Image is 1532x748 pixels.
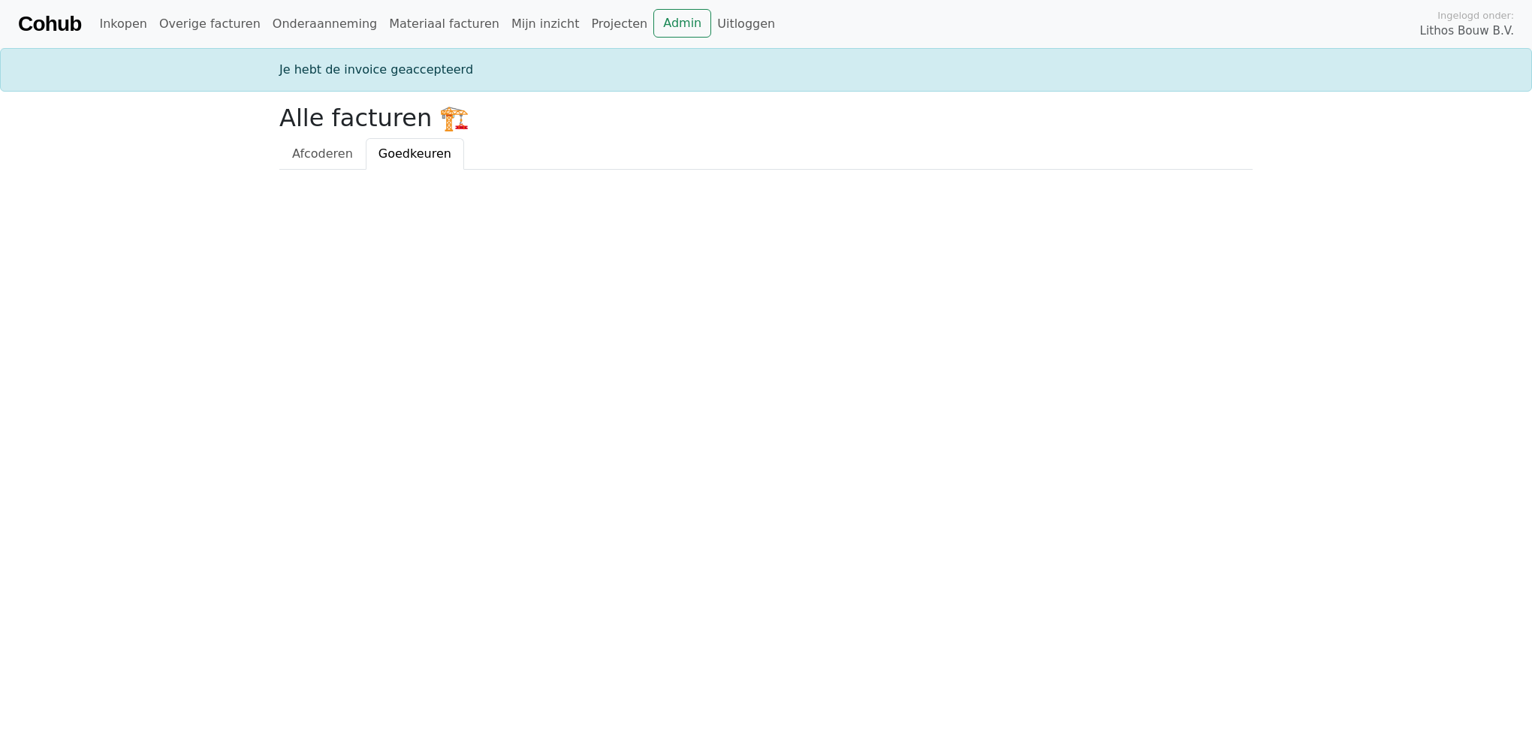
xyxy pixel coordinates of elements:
[18,6,81,42] a: Cohub
[1437,8,1514,23] span: Ingelogd onder:
[378,146,451,161] span: Goedkeuren
[279,138,366,170] a: Afcoderen
[270,61,1262,79] div: Je hebt de invoice geaccepteerd
[653,9,711,38] a: Admin
[267,9,383,39] a: Onderaanneming
[153,9,267,39] a: Overige facturen
[279,104,1253,132] h2: Alle facturen 🏗️
[383,9,505,39] a: Materiaal facturen
[711,9,781,39] a: Uitloggen
[292,146,353,161] span: Afcoderen
[585,9,653,39] a: Projecten
[1420,23,1514,40] span: Lithos Bouw B.V.
[93,9,152,39] a: Inkopen
[505,9,586,39] a: Mijn inzicht
[366,138,464,170] a: Goedkeuren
